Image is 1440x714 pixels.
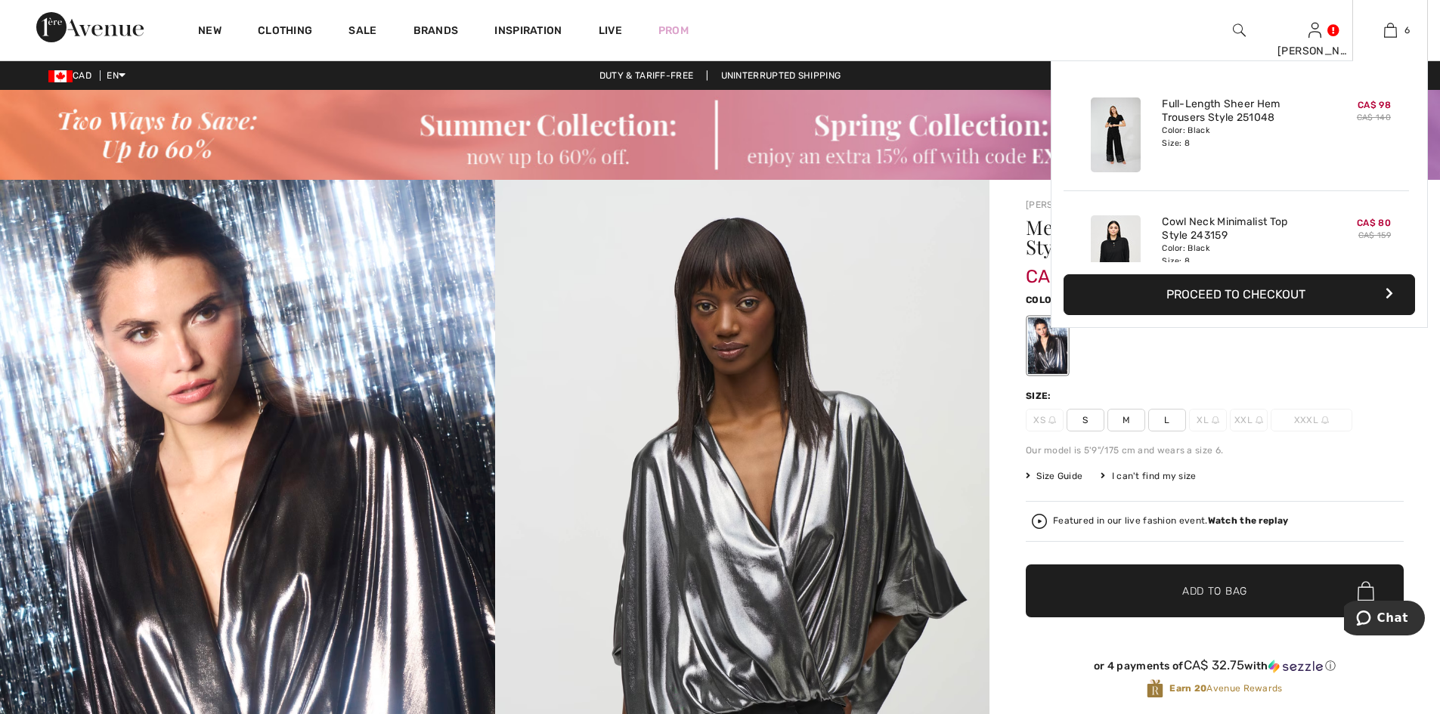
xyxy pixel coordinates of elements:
span: XXXL [1271,409,1352,431]
span: Color: [1026,295,1061,305]
div: Featured in our live fashion event. [1053,516,1288,526]
span: CAD [48,70,98,81]
a: Live [599,23,622,39]
img: Watch the replay [1032,514,1047,529]
button: Add to Bag [1026,564,1404,617]
s: CA$ 159 [1358,230,1391,240]
img: search the website [1233,21,1246,39]
a: Prom [658,23,689,39]
span: XXL [1230,409,1268,431]
img: ring-m.svg [1321,416,1329,424]
a: Brands [413,24,459,40]
span: L [1148,409,1186,431]
span: EN [107,70,125,81]
span: CA$ 32.75 [1184,657,1245,672]
div: or 4 payments of with [1026,658,1404,673]
span: CA$ 80 [1357,218,1391,228]
a: Sale [348,24,376,40]
div: Size: [1026,389,1054,403]
img: Bag.svg [1358,581,1374,601]
span: Size Guide [1026,469,1082,483]
span: CA$ 98 [1358,100,1391,110]
div: Color: Black Size: 8 [1162,125,1311,149]
img: ring-m.svg [1048,416,1056,424]
a: [PERSON_NAME] [1026,199,1101,210]
div: [PERSON_NAME] [1277,43,1352,59]
s: CA$ 140 [1357,113,1391,122]
img: Avenue Rewards [1147,678,1163,699]
img: Sezzle [1268,660,1323,673]
a: Full-Length Sheer Hem Trousers Style 251048 [1162,97,1311,125]
a: Cowl Neck Minimalist Top Style 243159 [1162,215,1311,243]
img: Full-Length Sheer Hem Trousers Style 251048 [1091,97,1141,172]
span: CA$ 131 [1026,251,1093,287]
img: Canadian Dollar [48,70,73,82]
div: I can't find my size [1101,469,1196,483]
div: Pewter [1028,317,1067,374]
img: Cowl Neck Minimalist Top Style 243159 [1091,215,1141,290]
div: Color: Black Size: 8 [1162,243,1311,267]
img: My Bag [1384,21,1397,39]
a: Sign In [1308,23,1321,37]
a: Clothing [258,24,312,40]
img: My Info [1308,21,1321,39]
span: Inspiration [494,24,562,40]
img: ring-m.svg [1256,416,1263,424]
span: 6 [1404,23,1410,37]
a: 6 [1353,21,1427,39]
img: 1ère Avenue [36,12,144,42]
span: M [1107,409,1145,431]
span: Avenue Rewards [1169,682,1282,695]
strong: Watch the replay [1208,515,1289,526]
a: New [198,24,221,40]
span: S [1067,409,1104,431]
span: XS [1026,409,1064,431]
iframe: Opens a widget where you can chat to one of our agents [1344,601,1425,638]
h1: Metallic Foiled Chiffon Wrap Style 244232 [1026,218,1341,257]
button: Proceed to Checkout [1064,274,1415,315]
img: ring-m.svg [1212,416,1219,424]
strong: Earn 20 [1169,683,1206,694]
div: Our model is 5'9"/175 cm and wears a size 6. [1026,444,1404,457]
span: XL [1189,409,1227,431]
span: Add to Bag [1182,583,1247,599]
div: or 4 payments ofCA$ 32.75withSezzle Click to learn more about Sezzle [1026,658,1404,678]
